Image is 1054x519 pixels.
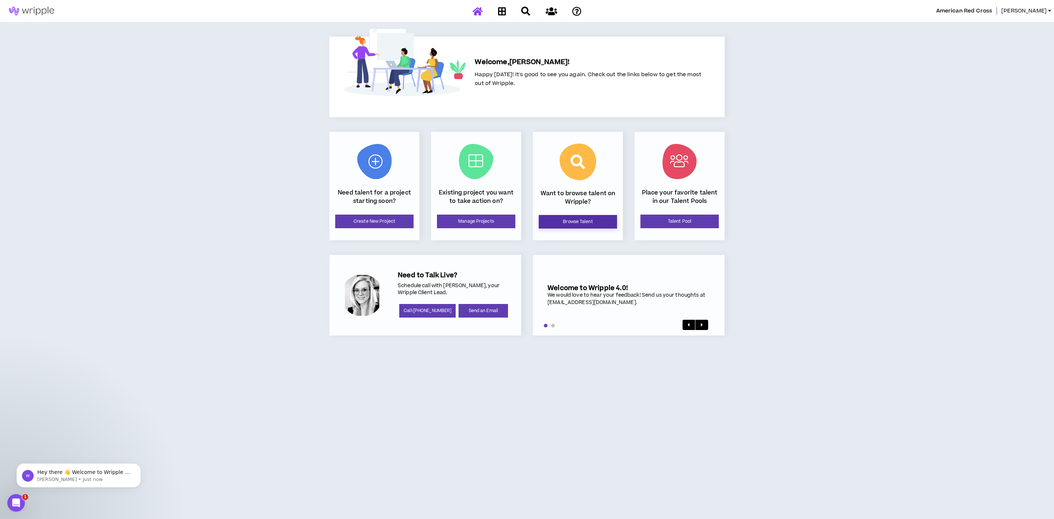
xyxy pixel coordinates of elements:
[398,271,509,279] h5: Need to Talk Live?
[662,144,697,179] img: Talent Pool
[335,215,414,228] a: Create New Project
[547,292,710,306] div: We would love to hear your feedback! Send us your thoughts at [EMAIL_ADDRESS][DOMAIN_NAME].
[547,284,710,292] h5: Welcome to Wripple 4.0!
[539,215,617,229] a: Browse Talent
[459,144,493,179] img: Current Projects
[341,274,383,316] div: Amanda P.
[398,282,509,297] p: Schedule call with [PERSON_NAME], your Wripple Client Lead.
[1001,7,1047,15] span: [PERSON_NAME]
[936,7,993,15] span: American Red Cross
[475,57,701,67] h5: Welcome, [PERSON_NAME] !
[22,494,28,500] span: 1
[5,448,152,499] iframe: Intercom notifications message
[437,215,515,228] a: Manage Projects
[539,189,617,206] p: Want to browse talent on Wripple?
[7,494,25,512] iframe: Intercom live chat
[335,189,414,205] p: Need talent for a project starting soon?
[399,304,456,318] a: Call:[PHONE_NUMBER]
[475,71,701,87] span: Happy [DATE]! It's good to see you again. Check out the links below to get the most out of Wripple.
[640,215,719,228] a: Talent Pool
[357,144,392,179] img: New Project
[640,189,719,205] p: Place your favorite talent in our Talent Pools
[437,189,515,205] p: Existing project you want to take action on?
[459,304,508,318] a: Send an Email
